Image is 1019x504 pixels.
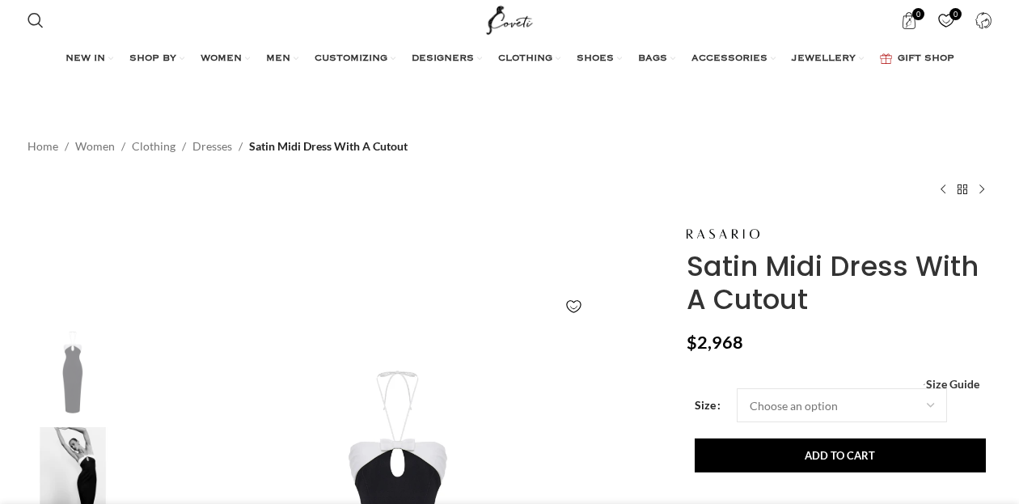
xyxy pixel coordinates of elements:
[691,43,776,75] a: ACCESSORIES
[498,43,560,75] a: CLOTHING
[792,53,856,66] span: JEWELLERY
[687,229,759,239] img: Rasario
[266,43,298,75] a: MEN
[949,8,962,20] span: 0
[638,43,675,75] a: BAGS
[577,43,622,75] a: SHOES
[19,4,52,36] a: Search
[638,53,667,66] span: BAGS
[19,43,1000,75] div: Main navigation
[192,138,232,155] a: Dresses
[695,396,721,414] label: Size
[792,43,864,75] a: JEWELLERY
[880,53,892,64] img: GiftBag
[577,53,614,66] span: SHOES
[266,53,290,66] span: MEN
[412,43,482,75] a: DESIGNERS
[412,53,474,66] span: DESIGNERS
[912,8,924,20] span: 0
[695,438,986,472] button: Add to cart
[892,4,925,36] a: 0
[201,43,250,75] a: WOMEN
[27,138,58,155] a: Home
[687,250,992,316] h1: Satin Midi Dress With A Cutout
[972,180,992,199] a: Next product
[249,138,408,155] span: Satin Midi Dress With A Cutout
[27,138,408,155] nav: Breadcrumb
[880,43,954,75] a: GIFT SHOP
[498,53,552,66] span: CLOTHING
[929,4,962,36] div: My Wishlist
[129,53,176,66] span: SHOP BY
[898,53,954,66] span: GIFT SHOP
[23,324,122,419] img: Rasario Midi Dress – couture evening dress
[315,43,395,75] a: CUSTOMIZING
[66,53,105,66] span: NEW IN
[933,180,953,199] a: Previous product
[687,332,743,353] bdi: 2,968
[929,4,962,36] a: 0
[75,138,115,155] a: Women
[201,53,242,66] span: WOMEN
[66,43,113,75] a: NEW IN
[315,53,387,66] span: CUSTOMIZING
[687,332,697,353] span: $
[132,138,175,155] a: Clothing
[129,43,184,75] a: SHOP BY
[483,12,537,26] a: Site logo
[691,53,767,66] span: ACCESSORIES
